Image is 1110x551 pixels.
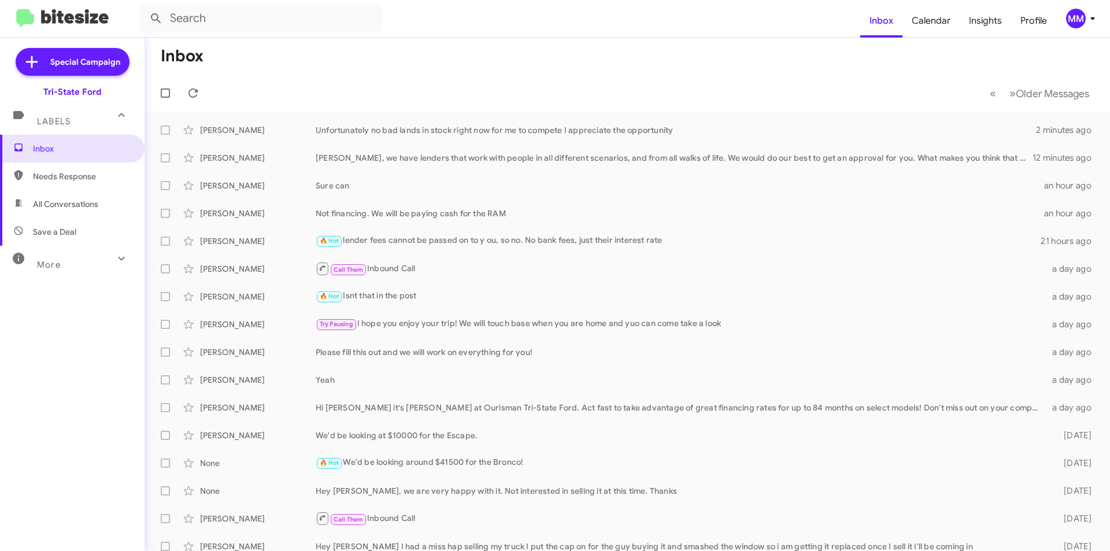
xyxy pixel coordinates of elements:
div: Please fill this out and we will work on everything for you! [316,346,1045,358]
span: 🔥 Hot [320,459,339,467]
div: [PERSON_NAME] [200,152,316,164]
span: Needs Response [33,171,131,182]
nav: Page navigation example [983,82,1096,105]
div: 12 minutes ago [1033,152,1101,164]
div: [PERSON_NAME] [200,180,316,191]
span: All Conversations [33,198,98,210]
div: [PERSON_NAME] [200,513,316,524]
button: MM [1056,9,1097,28]
a: Inbox [860,4,902,38]
div: a day ago [1045,291,1101,302]
div: Hey [PERSON_NAME], we are very happy with it. Not interested in selling it at this time. Thanks [316,485,1045,497]
span: Older Messages [1016,87,1089,100]
a: Insights [960,4,1011,38]
span: Call Them [334,266,364,273]
div: Not financing. We will be paying cash for the RAM [316,208,1044,219]
div: [PERSON_NAME] [200,124,316,136]
div: None [200,485,316,497]
div: a day ago [1045,319,1101,330]
div: Isnt that in the post [316,290,1045,303]
button: Previous [983,82,1003,105]
button: Next [1002,82,1096,105]
div: [DATE] [1045,485,1101,497]
span: Try Pausing [320,320,353,328]
div: 21 hours ago [1041,235,1101,247]
span: Call Them [334,516,364,523]
div: Unfortunately no bad lands in stock right now for me to compete I appreciate the opportunity [316,124,1036,136]
div: Hi [PERSON_NAME] it's [PERSON_NAME] at Ourisman Tri-State Ford. Act fast to take advantage of gre... [316,402,1045,413]
div: Tri-State Ford [43,86,101,98]
div: Yeah [316,374,1045,386]
h1: Inbox [161,47,203,65]
a: Profile [1011,4,1056,38]
span: 🔥 Hot [320,293,339,300]
div: a day ago [1045,346,1101,358]
div: [DATE] [1045,430,1101,441]
div: [PERSON_NAME] [200,430,316,441]
span: Save a Deal [33,226,76,238]
div: [PERSON_NAME] [200,208,316,219]
div: MM [1066,9,1086,28]
div: We'd be looking at $10000 for the Escape. [316,430,1045,441]
div: None [200,457,316,469]
a: Special Campaign [16,48,129,76]
div: [PERSON_NAME] [200,235,316,247]
span: More [37,260,61,270]
div: I hope you enjoy your trip! We will touch base when you are home and yuo can come take a look [316,317,1045,331]
div: [PERSON_NAME] [200,263,316,275]
span: » [1009,86,1016,101]
span: « [990,86,996,101]
a: Calendar [902,4,960,38]
span: Labels [37,116,71,127]
div: [PERSON_NAME] [200,402,316,413]
div: Inbound Call [316,261,1045,276]
div: a day ago [1045,263,1101,275]
div: [DATE] [1045,513,1101,524]
div: an hour ago [1044,180,1101,191]
div: Inbound Call [316,511,1045,526]
span: 🔥 Hot [320,237,339,245]
div: We'd be looking around $41500 for the Bronco! [316,456,1045,469]
span: Special Campaign [50,56,120,68]
div: a day ago [1045,402,1101,413]
input: Search [140,5,383,32]
div: a day ago [1045,374,1101,386]
div: an hour ago [1044,208,1101,219]
div: [PERSON_NAME], we have lenders that work with people in all different scenarios, and from all wal... [316,152,1033,164]
div: lender fees cannot be passed on to y ou, so no. No bank fees, just their interest rate [316,234,1041,247]
div: [PERSON_NAME] [200,319,316,330]
div: Sure can [316,180,1044,191]
div: [PERSON_NAME] [200,346,316,358]
span: Inbox [33,143,131,154]
div: [PERSON_NAME] [200,374,316,386]
div: [DATE] [1045,457,1101,469]
div: 2 minutes ago [1036,124,1101,136]
div: [PERSON_NAME] [200,291,316,302]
